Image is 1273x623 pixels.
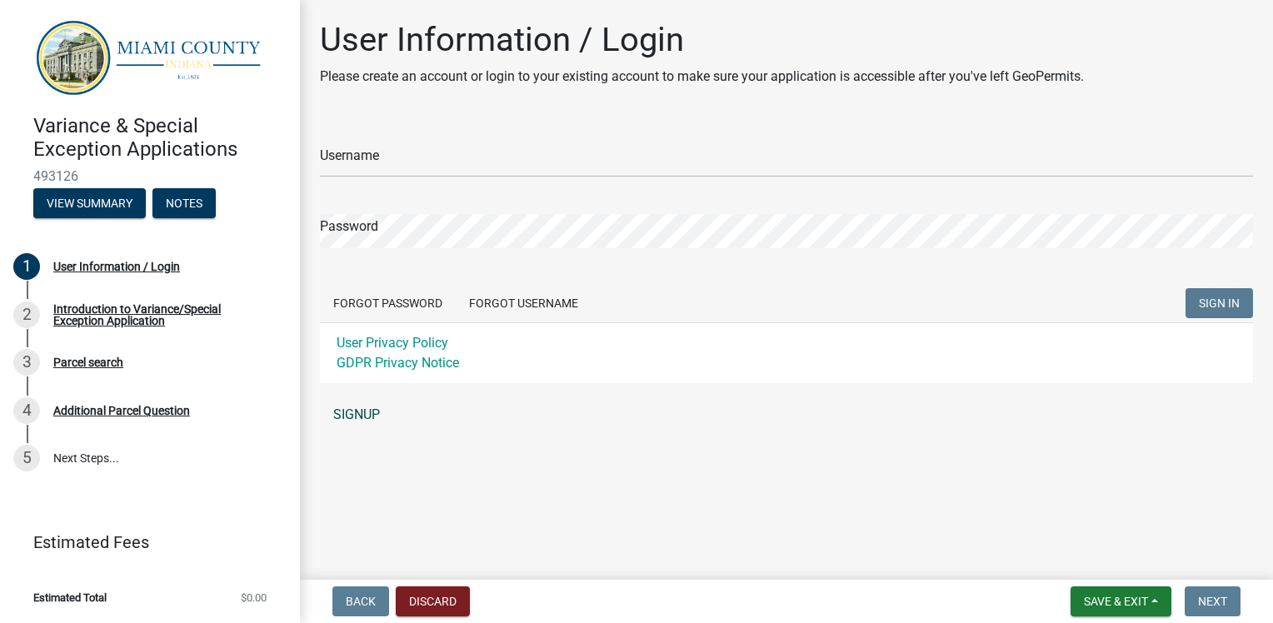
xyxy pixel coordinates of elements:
div: 4 [13,397,40,424]
div: 3 [13,349,40,376]
div: User Information / Login [53,261,180,272]
div: Additional Parcel Question [53,405,190,416]
a: SIGNUP [320,398,1253,431]
a: Estimated Fees [13,526,273,559]
img: Miami County, Indiana [33,17,273,97]
button: Forgot Password [320,288,456,318]
wm-modal-confirm: Summary [33,197,146,211]
button: Back [332,586,389,616]
span: Back [346,595,376,608]
h4: Variance & Special Exception Applications [33,114,287,162]
span: Save & Exit [1084,595,1148,608]
div: 1 [13,253,40,280]
h1: User Information / Login [320,20,1084,60]
span: 493126 [33,168,267,184]
span: $0.00 [241,592,267,603]
span: SIGN IN [1199,297,1240,310]
wm-modal-confirm: Notes [152,197,216,211]
div: Introduction to Variance/Special Exception Application [53,303,273,326]
p: Please create an account or login to your existing account to make sure your application is acces... [320,67,1084,87]
span: Next [1198,595,1227,608]
div: 2 [13,302,40,328]
a: User Privacy Policy [337,335,448,351]
button: Notes [152,188,216,218]
a: GDPR Privacy Notice [337,355,459,371]
button: SIGN IN [1186,288,1253,318]
button: Discard [396,586,470,616]
button: View Summary [33,188,146,218]
button: Forgot Username [456,288,592,318]
button: Save & Exit [1071,586,1171,616]
span: Estimated Total [33,592,107,603]
div: 5 [13,445,40,471]
button: Next [1185,586,1241,616]
div: Parcel search [53,356,123,368]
